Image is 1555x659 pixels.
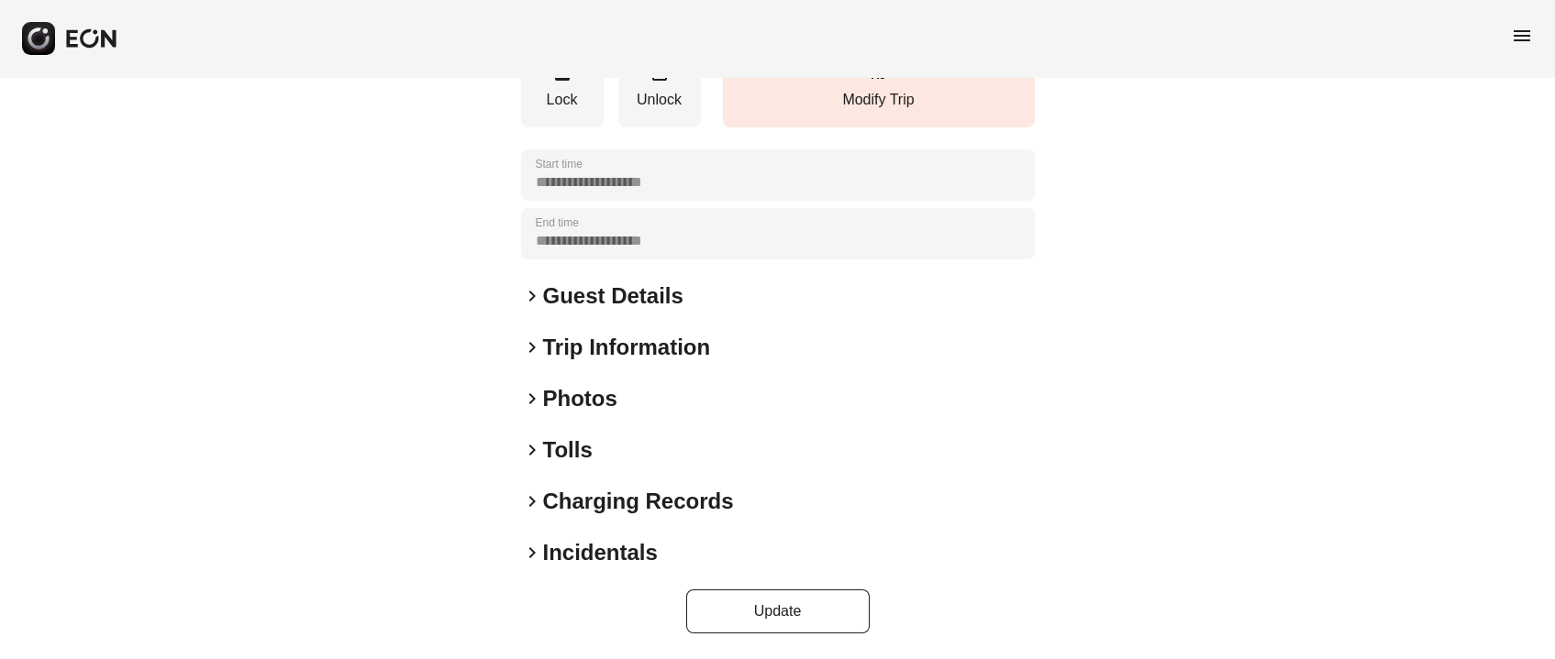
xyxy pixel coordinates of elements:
h2: Photos [543,384,617,413]
h2: Incidentals [543,538,658,567]
button: Modify Trip [723,51,1035,127]
h2: Trip Information [543,333,711,362]
span: menu [1511,25,1533,47]
h2: Guest Details [543,281,683,311]
span: keyboard_arrow_right [521,285,543,307]
span: keyboard_arrow_right [521,439,543,461]
p: Unlock [628,89,692,111]
button: Update [686,589,870,633]
button: Lock [521,51,604,127]
button: Unlock [618,51,701,127]
span: keyboard_arrow_right [521,490,543,512]
span: keyboard_arrow_right [521,388,543,410]
h2: Tolls [543,435,593,465]
span: keyboard_arrow_right [521,542,543,564]
span: keyboard_arrow_right [521,336,543,358]
h2: Charging Records [543,487,734,516]
p: Lock [530,89,594,111]
p: Modify Trip [732,89,1026,111]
